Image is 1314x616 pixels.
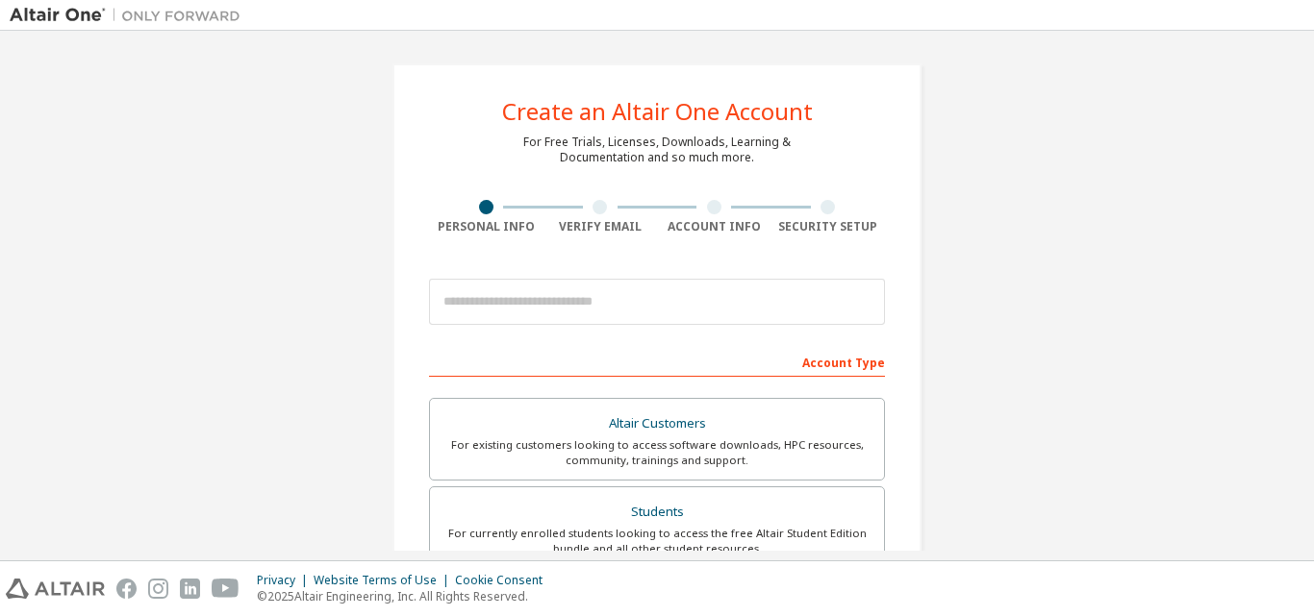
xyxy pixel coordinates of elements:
div: Website Terms of Use [314,573,455,588]
div: Create an Altair One Account [502,100,813,123]
img: linkedin.svg [180,579,200,599]
div: For Free Trials, Licenses, Downloads, Learning & Documentation and so much more. [523,135,791,165]
div: Verify Email [543,219,658,234]
div: Privacy [257,573,314,588]
div: For currently enrolled students looking to access the free Altair Student Edition bundle and all ... [442,526,872,556]
div: Personal Info [429,219,543,234]
div: Security Setup [771,219,886,234]
p: © 2025 Altair Engineering, Inc. All Rights Reserved. [257,588,554,604]
img: facebook.svg [116,579,137,599]
img: instagram.svg [148,579,168,599]
img: altair_logo.svg [6,579,105,599]
div: Altair Customers [442,410,872,437]
div: Students [442,499,872,526]
div: For existing customers looking to access software downloads, HPC resources, community, trainings ... [442,437,872,468]
img: youtube.svg [212,579,240,599]
div: Account Info [657,219,771,234]
img: Altair One [10,6,250,25]
div: Account Type [429,346,885,377]
div: Cookie Consent [455,573,554,588]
